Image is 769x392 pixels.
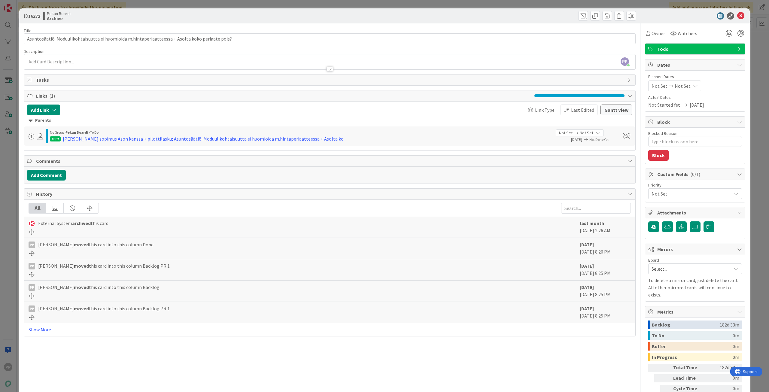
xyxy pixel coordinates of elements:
[657,171,734,178] span: Custom Fields
[29,326,631,333] a: Show More...
[648,101,680,108] span: Not Started Yet
[72,220,91,226] b: archived
[36,92,531,99] span: Links
[36,190,625,198] span: History
[648,74,742,80] span: Planned Dates
[29,242,35,248] div: PP
[29,203,46,213] div: All
[678,30,697,37] span: Watchers
[580,130,593,136] span: Not Set
[74,284,89,290] b: moved
[29,305,35,312] div: PP
[49,93,55,99] span: ( 1 )
[709,364,739,372] div: 182d 33m
[648,183,742,187] div: Priority
[690,101,704,108] span: [DATE]
[733,331,739,340] div: 0m
[652,82,667,90] span: Not Set
[652,342,733,351] div: Buffer
[648,258,659,262] span: Board
[29,117,631,124] div: Parents
[652,321,720,329] div: Backlog
[561,105,597,115] button: Last Edited
[74,242,89,248] b: moved
[38,241,153,248] span: [PERSON_NAME] this card into this column Done
[36,157,625,165] span: Comments
[47,16,71,21] b: Archive
[580,242,594,248] b: [DATE]
[24,28,32,33] label: Title
[27,105,60,115] button: Add Link
[47,11,71,16] span: Pekan Boardi
[673,374,706,382] div: Lead Time
[657,308,734,315] span: Metrics
[24,33,636,44] input: type card name here...
[657,61,734,68] span: Dates
[589,137,609,142] span: Not Done Yet
[580,263,594,269] b: [DATE]
[657,45,734,53] span: Todo
[38,284,160,291] span: [PERSON_NAME] this card into this column Backlog
[559,130,573,136] span: Not Set
[50,130,65,135] span: No Group ›
[38,305,170,312] span: [PERSON_NAME] this card into this column Backlog PR 1
[38,220,108,227] span: External System this card
[580,220,604,226] b: last month
[580,262,631,277] div: [DATE] 8:25 PM
[63,135,344,142] div: [PERSON_NAME] sopimus Ason kanssa + pilottilasku; Asuntosäätiö: Moduulikohtaisuutta ei huomioida ...
[580,284,631,299] div: [DATE] 8:25 PM
[36,76,625,84] span: Tasks
[733,353,739,361] div: 0m
[571,106,594,114] span: Last Edited
[657,118,734,126] span: Block
[24,12,40,20] span: ID
[648,150,669,161] button: Block
[657,246,734,253] span: Mirrors
[690,171,700,177] span: ( 0/1 )
[580,241,631,256] div: [DATE] 8:26 PM
[28,13,40,19] b: 16272
[580,305,594,311] b: [DATE]
[29,284,35,291] div: PP
[65,130,90,135] b: Pekan Boardi ›
[90,130,99,135] span: To Do
[580,220,631,235] div: [DATE] 2:26 AM
[580,305,631,320] div: [DATE] 8:25 PM
[580,284,594,290] b: [DATE]
[733,342,739,351] div: 0m
[621,57,629,66] span: PP
[648,131,677,136] label: Blocked Reason
[535,106,555,114] span: Link Type
[652,353,733,361] div: In Progress
[74,305,89,311] b: moved
[652,190,728,198] span: Not Set
[24,49,44,54] span: Description
[38,262,170,269] span: [PERSON_NAME] this card into this column Backlog PR 1
[29,220,35,227] img: ES
[648,277,742,298] p: To delete a mirror card, just delete the card. All other mirrored cards will continue to exists.
[561,203,631,214] input: Search...
[720,321,739,329] div: 182d 33m
[50,136,61,141] div: 8562
[600,105,632,115] button: Gantt View
[74,263,89,269] b: moved
[652,265,728,273] span: Select...
[556,136,582,143] span: [DATE]
[709,374,739,382] div: 0m
[657,209,734,216] span: Attachments
[652,30,665,37] span: Owner
[29,263,35,269] div: PP
[27,170,66,181] button: Add Comment
[675,82,691,90] span: Not Set
[648,94,742,101] span: Actual Dates
[652,331,733,340] div: To Do
[13,1,27,8] span: Support
[673,364,706,372] div: Total Time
